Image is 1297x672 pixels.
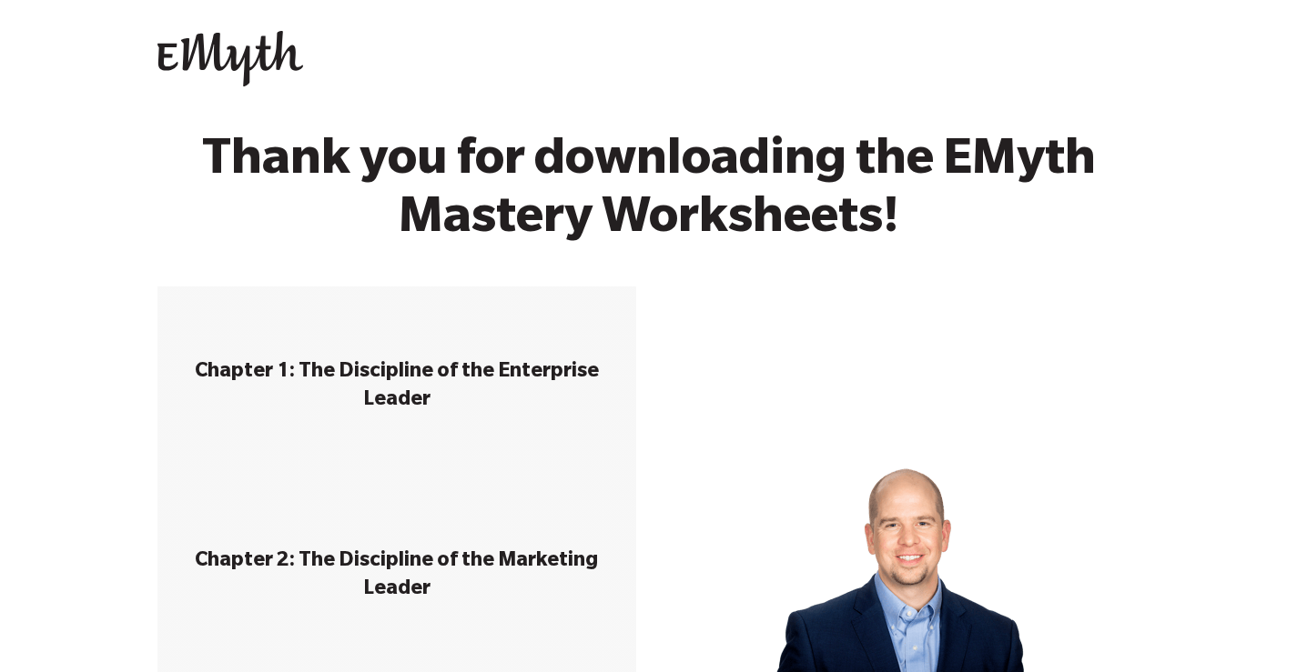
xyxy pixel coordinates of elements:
h3: Chapter 1: The Discipline of the Enterprise Leader [185,359,609,416]
h3: Chapter 2: The Discipline of the Marketing Leader [185,548,609,605]
h2: Thank you for downloading the EMyth Mastery Worksheets! [153,136,1145,252]
img: EMyth [157,31,303,87]
iframe: Chat Widget [1206,585,1297,672]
